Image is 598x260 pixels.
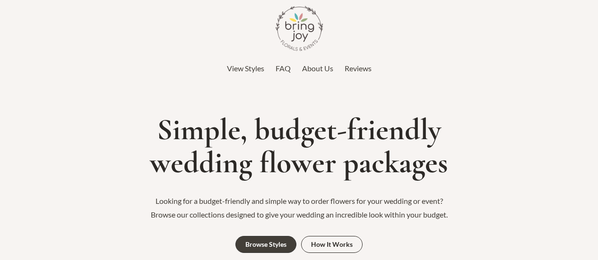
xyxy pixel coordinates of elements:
a: View Styles [227,61,264,75]
a: How It Works [301,236,363,253]
span: FAQ [276,64,291,73]
span: About Us [302,64,333,73]
a: About Us [302,61,333,75]
nav: Top Header Menu [16,61,583,75]
h1: Simple, budget-friendly wedding flower packages [5,113,593,180]
div: Browse Styles [245,241,286,248]
a: Browse Styles [235,236,296,253]
span: View Styles [227,64,264,73]
a: Reviews [345,61,372,75]
div: How It Works [311,241,353,248]
span: Reviews [345,64,372,73]
p: Looking for a budget-friendly and simple way to order flowers for your wedding or event? Browse o... [143,194,455,222]
a: FAQ [276,61,291,75]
